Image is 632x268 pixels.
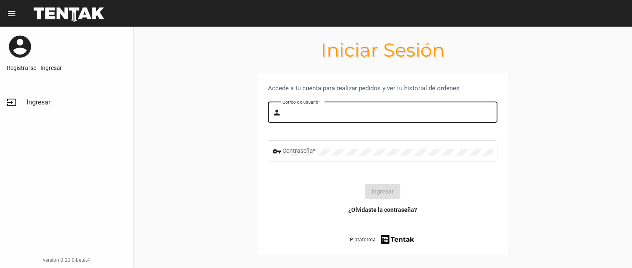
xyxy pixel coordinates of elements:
mat-icon: menu [7,9,17,19]
div: Accede a tu cuenta para realizar pedidos y ver tu historial de ordenes [268,83,497,93]
span: Plataforma [350,236,376,244]
mat-icon: input [7,97,17,107]
span: Ingresar [27,98,50,107]
a: Plataforma [350,234,415,245]
mat-icon: vpn_key [272,146,282,156]
a: ¿Olvidaste la contraseña? [348,206,417,214]
h1: Iniciar Sesión [133,43,632,57]
div: version 0.20.0-beta.4 [7,256,126,264]
mat-icon: person [272,108,282,118]
button: Ingresar [365,184,400,199]
a: Registrarse - Ingresar [7,64,126,72]
img: tentak-firm.png [380,234,415,245]
mat-icon: account_circle [7,33,33,60]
